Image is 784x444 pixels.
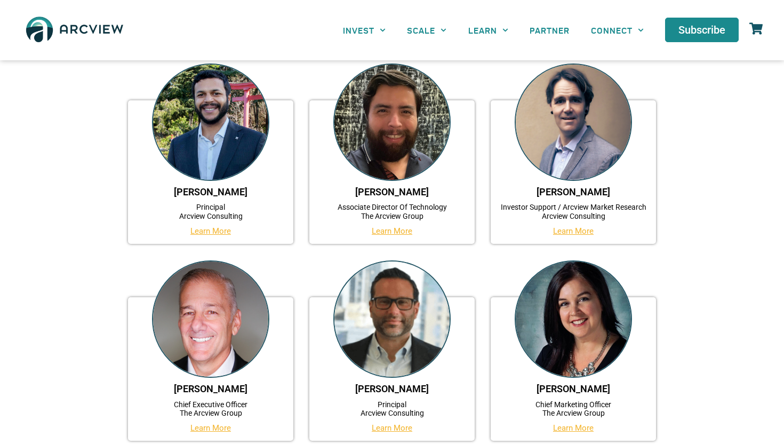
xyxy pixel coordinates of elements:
a: PrincipalArcview Consulting [179,203,243,220]
a: Investor Support / Arcview Market ResearchArcview Consulting [501,203,646,220]
a: [PERSON_NAME] [355,186,429,197]
a: Learn More [190,226,231,236]
nav: Menu [332,18,654,42]
a: Learn More [553,226,594,236]
a: Chief Marketing OfficerThe Arcview Group [535,400,611,418]
a: [PERSON_NAME] [174,383,247,394]
a: Learn More [372,423,412,433]
a: Learn More [190,423,231,433]
a: [PERSON_NAME] [537,186,610,197]
a: SCALE [396,18,457,42]
a: Subscribe [665,18,739,42]
a: Learn More [553,423,594,433]
a: Associate Director Of TechnologyThe Arcview Group [338,203,447,220]
img: The Arcview Group [21,11,128,50]
span: Subscribe [678,25,725,35]
a: PrincipalArcview Consulting [361,400,424,418]
a: [PERSON_NAME] [537,383,610,394]
a: Learn More [372,226,412,236]
a: [PERSON_NAME] [174,186,247,197]
a: INVEST [332,18,396,42]
a: Chief Executive OfficerThe Arcview Group [174,400,247,418]
a: CONNECT [580,18,654,42]
a: PARTNER [519,18,580,42]
a: [PERSON_NAME] [355,383,429,394]
a: LEARN [458,18,519,42]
